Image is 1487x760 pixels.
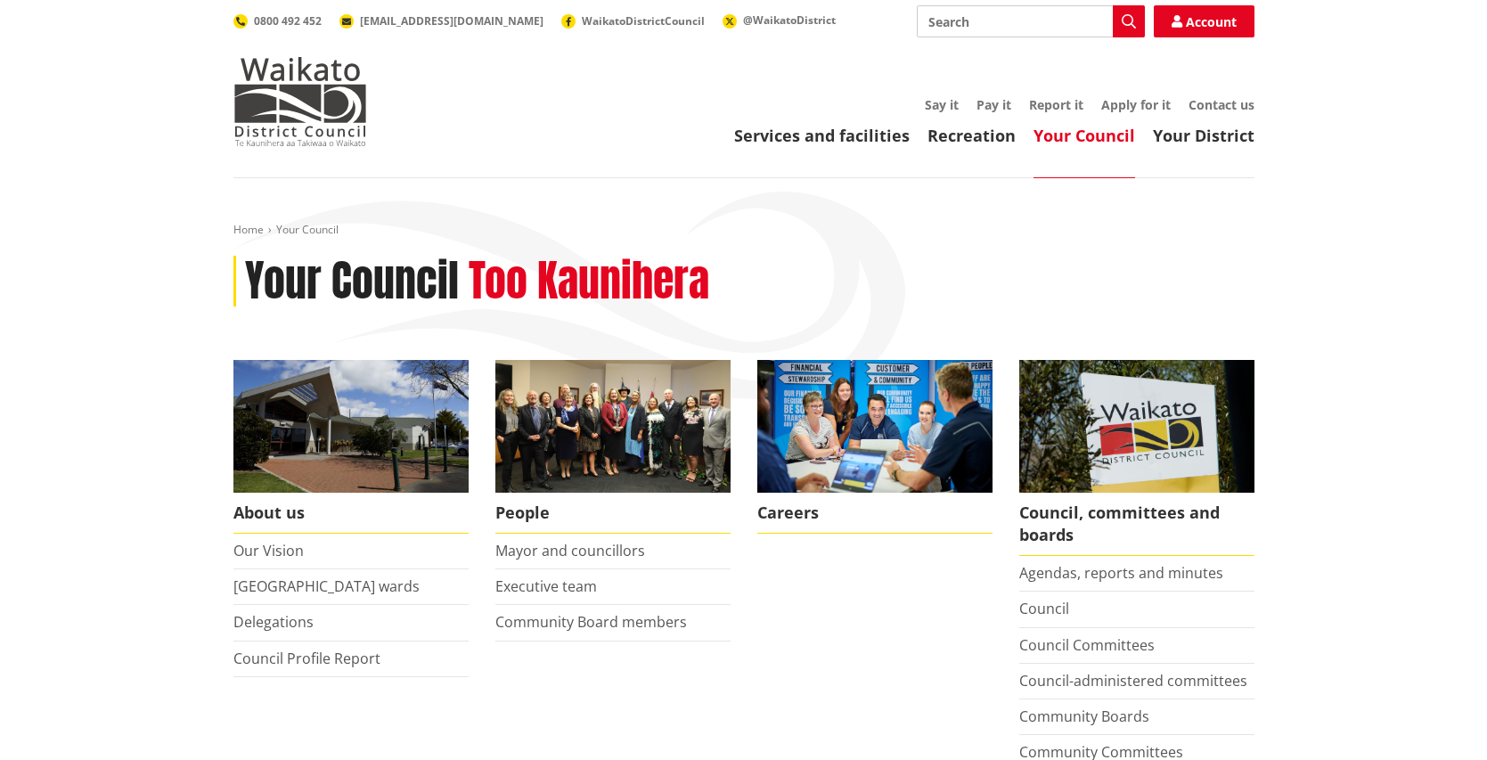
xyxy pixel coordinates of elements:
a: Waikato-District-Council-sign Council, committees and boards [1019,360,1254,556]
a: [GEOGRAPHIC_DATA] wards [233,576,420,596]
a: WDC Building 0015 About us [233,360,469,534]
a: Our Vision [233,541,304,560]
a: Community Boards [1019,707,1149,726]
span: About us [233,493,469,534]
a: Report it [1029,96,1083,113]
img: 2022 Council [495,360,731,493]
a: Recreation [927,125,1016,146]
a: [EMAIL_ADDRESS][DOMAIN_NAME] [339,13,543,29]
a: Say it [925,96,959,113]
a: Home [233,222,264,237]
a: Council Profile Report [233,649,380,668]
span: Careers [757,493,993,534]
input: Search input [917,5,1145,37]
a: Agendas, reports and minutes [1019,563,1223,583]
a: Executive team [495,576,597,596]
a: Mayor and councillors [495,541,645,560]
h2: Too Kaunihera [469,256,709,307]
a: Community Board members [495,612,687,632]
span: Your Council [276,222,339,237]
img: Office staff in meeting - Career page [757,360,993,493]
span: Council, committees and boards [1019,493,1254,556]
a: Services and facilities [734,125,910,146]
a: Apply for it [1101,96,1171,113]
span: WaikatoDistrictCouncil [582,13,705,29]
a: 2022 Council People [495,360,731,534]
a: Council Committees [1019,635,1155,655]
a: Account [1154,5,1254,37]
img: WDC Building 0015 [233,360,469,493]
a: Your District [1153,125,1254,146]
nav: breadcrumb [233,223,1254,238]
img: Waikato District Council - Te Kaunihera aa Takiwaa o Waikato [233,57,367,146]
span: @WaikatoDistrict [743,12,836,28]
span: [EMAIL_ADDRESS][DOMAIN_NAME] [360,13,543,29]
a: Council-administered committees [1019,671,1247,691]
h1: Your Council [245,256,459,307]
a: Pay it [976,96,1011,113]
a: Delegations [233,612,314,632]
a: Council [1019,599,1069,618]
span: 0800 492 452 [254,13,322,29]
a: Your Council [1034,125,1135,146]
a: 0800 492 452 [233,13,322,29]
a: WaikatoDistrictCouncil [561,13,705,29]
a: @WaikatoDistrict [723,12,836,28]
span: People [495,493,731,534]
a: Careers [757,360,993,534]
img: Waikato-District-Council-sign [1019,360,1254,493]
a: Contact us [1189,96,1254,113]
